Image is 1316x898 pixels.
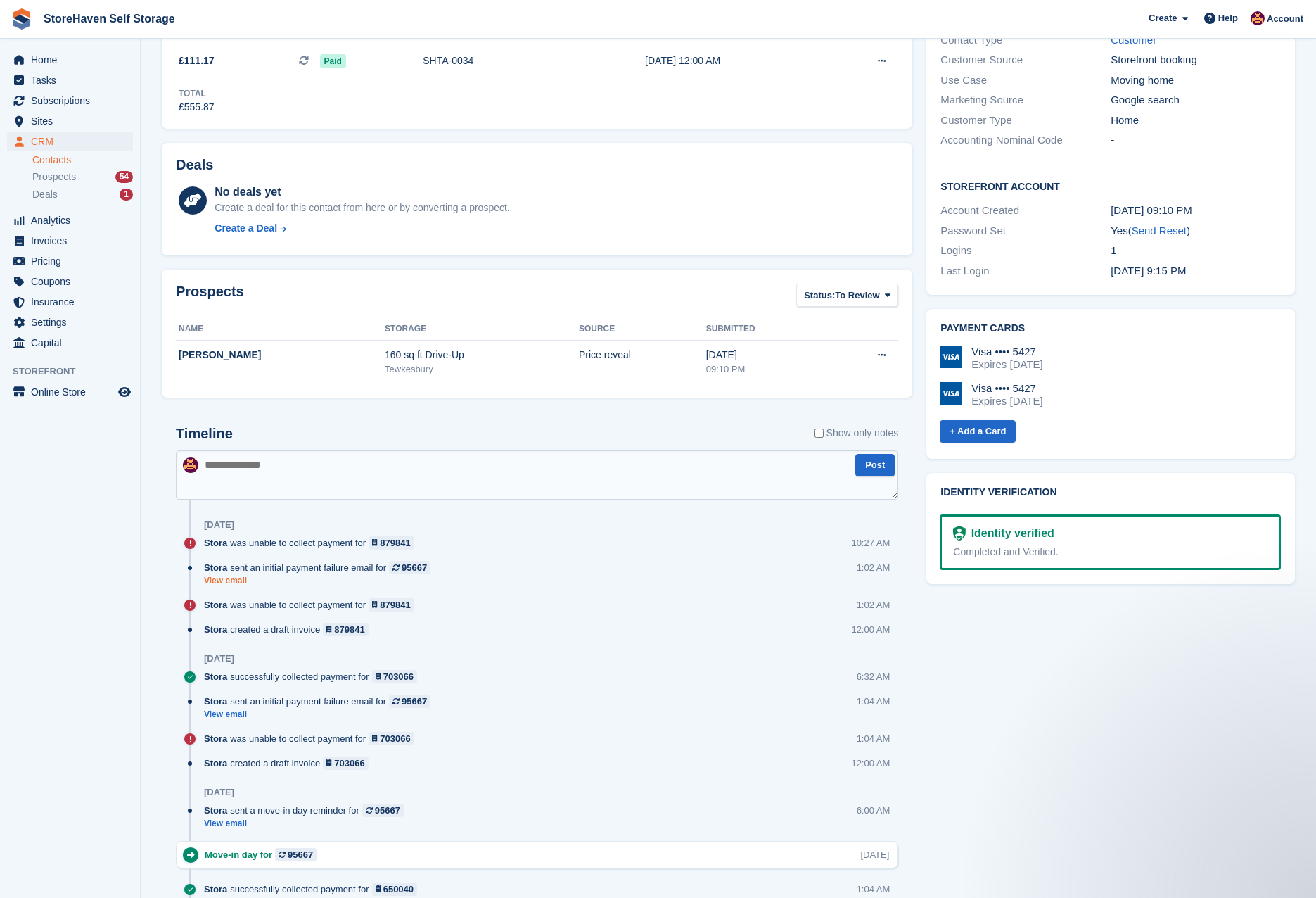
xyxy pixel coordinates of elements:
div: was unable to collect payment for [204,732,421,745]
a: 879841 [369,598,414,612]
a: menu [7,251,133,271]
div: [PERSON_NAME] [179,348,385,362]
div: Last Login [940,263,1111,279]
div: created a draft invoice [204,623,376,636]
div: 1:04 AM [857,695,890,708]
div: Use Case [940,72,1111,89]
div: 95667 [375,804,400,817]
a: menu [7,132,133,151]
span: Stora [204,670,227,683]
div: SHTA-0034 [423,53,602,68]
div: [DATE] 09:10 PM [1111,203,1281,219]
span: Stora [204,732,227,745]
div: [DATE] [860,848,889,861]
span: Stora [204,536,227,550]
img: Visa Logo [940,382,962,405]
div: 650040 [383,883,414,896]
span: Insurance [31,292,115,312]
div: [DATE] 12:00 AM [645,53,827,68]
img: Identity Verification Ready [953,526,965,541]
a: 95667 [275,848,317,861]
th: Storage [385,318,579,341]
div: Create a deal for this contact from here or by converting a prospect. [215,201,509,215]
div: Completed and Verified. [953,545,1267,559]
div: 160 sq ft Drive-Up [385,348,579,362]
div: sent a move-in day reminder for [204,804,411,817]
span: Prospects [32,170,76,184]
div: 1:02 AM [857,561,890,574]
span: Stora [204,623,227,636]
a: View email [204,709,437,721]
div: Storefront booking [1111,52,1281,68]
a: 95667 [389,561,430,574]
a: 703066 [323,757,369,770]
a: 879841 [323,623,369,636]
span: Account [1267,12,1303,26]
a: 650040 [372,883,418,896]
span: Help [1218,11,1238,25]
div: Marketing Source [940,92,1111,108]
div: Google search [1111,92,1281,108]
a: Preview store [116,384,133,400]
div: 95667 [402,561,427,574]
div: Account Created [940,203,1111,219]
span: Deals [32,188,58,201]
span: Stora [204,561,227,574]
div: Visa •••• 5427 [971,382,1042,395]
a: menu [7,292,133,312]
h2: Storefront Account [940,179,1281,193]
div: Identity verified [966,525,1054,542]
div: [DATE] [204,653,234,664]
span: Stora [204,883,227,896]
a: View email [204,575,437,587]
time: 2025-07-16 20:15:17 UTC [1111,265,1186,277]
th: Name [176,318,385,341]
div: 1 [120,189,133,201]
div: 703066 [334,757,364,770]
a: Prospects 54 [32,170,133,184]
span: Settings [31,312,115,332]
a: Send Reset [1132,224,1187,236]
div: Visa •••• 5427 [971,346,1042,358]
a: menu [7,50,133,70]
div: Move-in day for [205,848,324,861]
div: £555.87 [179,100,215,115]
div: sent an initial payment failure email for [204,561,437,574]
div: 703066 [380,732,410,745]
h2: Deals [176,157,213,173]
div: Accounting Nominal Code [940,132,1111,148]
a: menu [7,312,133,332]
div: Moving home [1111,72,1281,89]
a: Deals 1 [32,187,133,202]
div: 1:04 AM [857,883,890,896]
span: Create [1149,11,1177,25]
a: Contacts [32,153,133,167]
div: [DATE] [706,348,826,362]
img: stora-icon-8386f47178a22dfd0bd8f6a31ec36ba5ce8667c1dd55bd0f319d3a0aa187defe.svg [11,8,32,30]
a: menu [7,111,133,131]
div: Expires [DATE] [971,358,1042,371]
span: Online Store [31,382,115,402]
span: Stora [204,695,227,708]
div: was unable to collect payment for [204,536,421,550]
a: menu [7,91,133,110]
div: 1:02 AM [857,598,890,612]
span: Storefront [13,365,140,379]
div: Total [179,87,215,100]
div: Create a Deal [215,221,277,236]
div: 12:00 AM [851,757,890,770]
h2: Identity verification [940,487,1281,498]
h2: Timeline [176,426,233,442]
a: 879841 [369,536,414,550]
button: Status: To Review [796,284,898,307]
div: 12:00 AM [851,623,890,636]
span: To Review [835,289,879,303]
a: 703066 [369,732,414,745]
div: [DATE] [204,519,234,531]
span: Capital [31,333,115,353]
div: 1:04 AM [857,732,890,745]
img: Daniel Brooks [1251,11,1265,25]
a: View email [204,818,411,830]
div: Tewkesbury [385,362,579,377]
button: Post [855,454,895,477]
